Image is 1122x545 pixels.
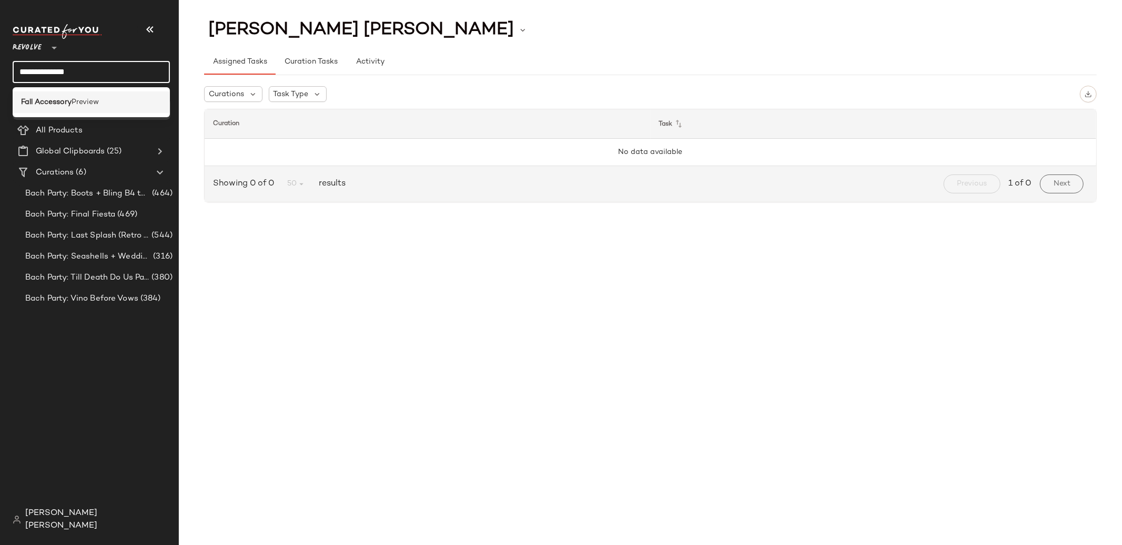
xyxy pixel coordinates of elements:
span: Assigned Tasks [213,58,267,66]
span: (544) [149,230,173,242]
span: (25) [105,146,122,158]
span: (380) [149,272,173,284]
b: Fall Accessory [21,97,72,108]
span: Revolve [13,36,42,55]
span: Bach Party: Till Death Do Us Party [25,272,149,284]
span: Bach Party: Last Splash (Retro [GEOGRAPHIC_DATA]) [25,230,149,242]
span: Curations [209,89,244,100]
span: [PERSON_NAME] [PERSON_NAME] [208,20,514,40]
span: (384) [138,293,161,305]
span: Preview [72,97,99,108]
img: svg%3e [1085,90,1092,98]
span: (316) [151,251,173,263]
th: Task [651,109,1097,139]
span: All Products [36,125,83,137]
span: Curations [36,167,74,179]
span: Task Type [274,89,309,100]
span: (469) [115,209,137,221]
span: Activity [356,58,385,66]
span: Next [1053,180,1070,188]
span: Global Clipboards [36,146,105,158]
span: (6) [74,167,86,179]
span: [PERSON_NAME] [PERSON_NAME] [25,507,170,532]
span: 1 of 0 [1009,178,1032,190]
span: Showing 0 of 0 [213,178,278,190]
img: svg%3e [13,516,21,524]
span: results [315,178,346,190]
th: Curation [205,109,651,139]
span: (464) [150,188,173,200]
img: cfy_white_logo.C9jOOHJF.svg [13,24,102,39]
button: Next [1040,174,1084,193]
span: Bach Party: Seashells + Wedding Bells [25,251,151,263]
span: Curation Tasks [284,58,338,66]
span: Bach Party: Boots + Bling B4 the Ring [25,188,150,200]
span: Bach Party: Final Fiesta [25,209,115,221]
span: Bach Party: Vino Before Vows [25,293,138,305]
td: No data available [205,139,1096,166]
